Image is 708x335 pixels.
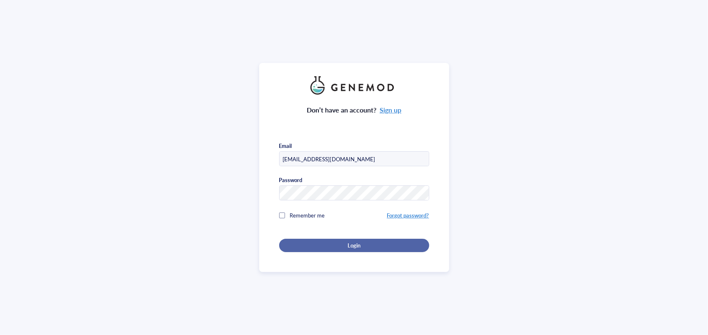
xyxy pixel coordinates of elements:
div: Email [279,142,292,150]
span: Remember me [290,211,325,219]
div: Don’t have an account? [307,105,402,115]
span: Login [348,242,360,249]
img: genemod_logo_light-BcqUzbGq.png [310,76,398,95]
button: Login [279,239,429,252]
a: Sign up [380,105,401,115]
div: Password [279,176,303,184]
a: Forgot password? [387,211,429,219]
